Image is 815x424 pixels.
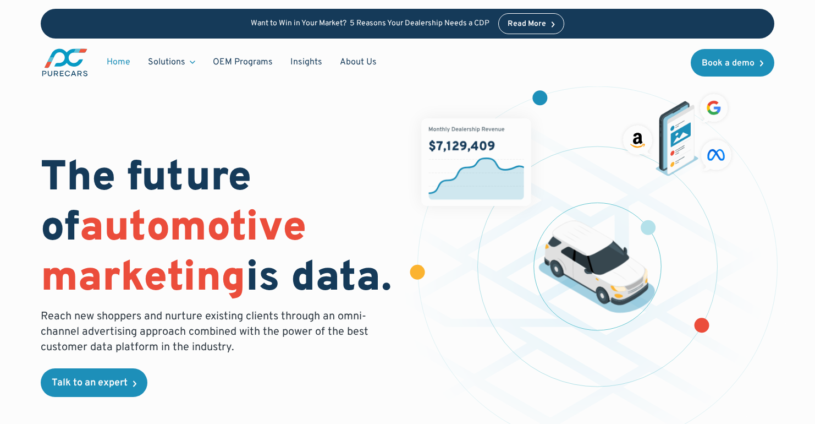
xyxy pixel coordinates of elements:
a: Book a demo [691,49,774,77]
span: automotive marketing [41,203,306,306]
a: main [41,47,89,78]
div: Book a demo [702,59,755,68]
p: Want to Win in Your Market? 5 Reasons Your Dealership Needs a CDP [251,19,489,29]
p: Reach new shoppers and nurture existing clients through an omni-channel advertising approach comb... [41,309,375,355]
div: Solutions [139,52,204,73]
a: Insights [282,52,331,73]
a: Talk to an expert [41,368,147,397]
a: OEM Programs [204,52,282,73]
img: illustration of a vehicle [539,220,656,313]
div: Solutions [148,56,185,68]
a: Home [98,52,139,73]
img: ads on social media and advertising partners [619,90,736,176]
h1: The future of is data. [41,154,394,305]
img: chart showing monthly dealership revenue of $7m [421,118,531,206]
div: Read More [508,20,546,28]
a: Read More [498,13,564,34]
img: purecars logo [41,47,89,78]
a: About Us [331,52,386,73]
div: Talk to an expert [52,378,128,388]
